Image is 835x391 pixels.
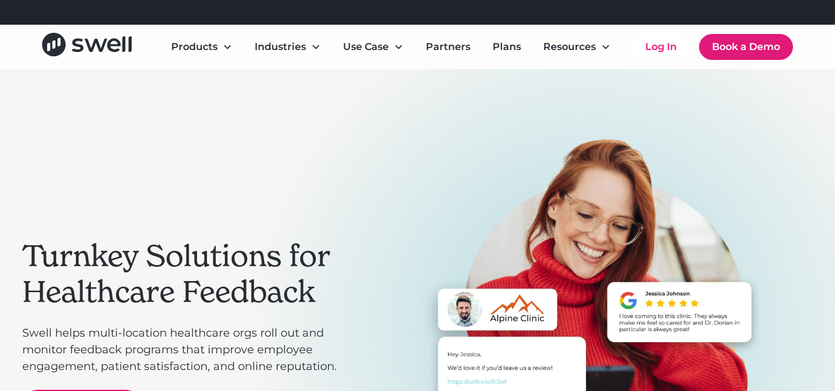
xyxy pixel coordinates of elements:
div: Products [171,40,218,54]
a: Log In [633,35,689,59]
div: Use Case [333,35,413,59]
div: Industries [255,40,306,54]
div: Use Case [343,40,389,54]
a: Book a Demo [699,34,793,60]
div: Products [161,35,242,59]
a: Plans [483,35,531,59]
div: Industries [245,35,331,59]
h2: Turnkey Solutions for Healthcare Feedback [22,238,356,309]
p: Swell helps multi-location healthcare orgs roll out and monitor feedback programs that improve em... [22,325,356,375]
div: Resources [533,35,621,59]
a: Partners [416,35,480,59]
div: Resources [543,40,596,54]
a: home [42,33,132,61]
iframe: Chat Widget [773,332,835,391]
